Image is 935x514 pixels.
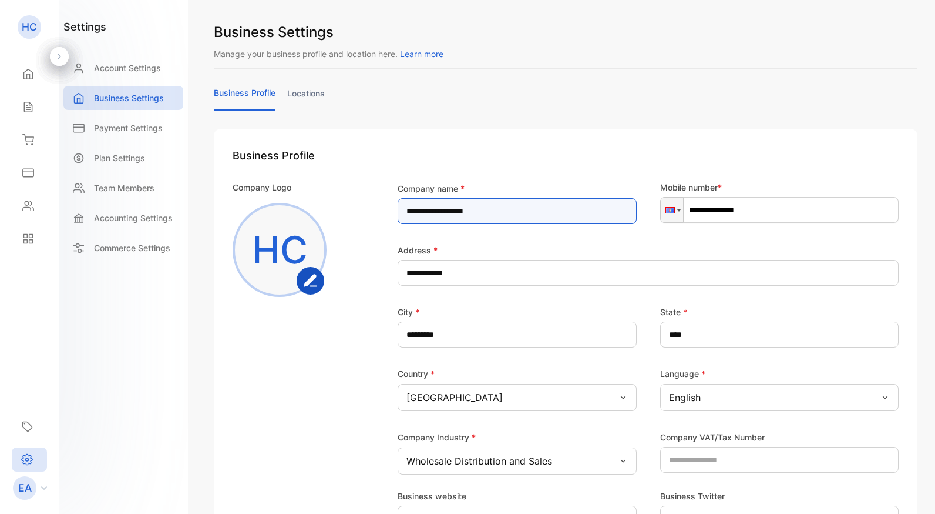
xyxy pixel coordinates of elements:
[660,431,765,443] label: Company VAT/Tax Number
[398,182,465,195] label: Company name
[233,148,899,163] h1: Business Profile
[660,306,687,318] label: State
[661,198,683,222] div: Guam: + 1671
[94,122,163,134] p: Payment Settings
[63,56,183,80] a: Account Settings
[63,236,183,260] a: Commerce Settings
[214,22,917,43] h1: Business Settings
[63,206,183,230] a: Accounting Settings
[233,181,291,193] p: Company Logo
[94,92,164,104] p: Business Settings
[63,176,183,200] a: Team Members
[63,19,106,35] h1: settings
[660,369,705,379] label: Language
[398,369,435,379] label: Country
[94,182,154,194] p: Team Members
[63,146,183,170] a: Plan Settings
[214,48,917,60] p: Manage your business profile and location here.
[398,244,438,256] label: Address
[94,62,161,74] p: Account Settings
[398,490,466,502] label: Business website
[63,86,183,110] a: Business Settings
[94,152,145,164] p: Plan Settings
[214,86,275,111] a: business profile
[63,116,183,140] a: Payment Settings
[660,181,899,193] p: Mobile number
[252,222,308,278] p: HC
[94,212,173,224] p: Accounting Settings
[400,49,443,59] span: Learn more
[22,19,37,35] p: HC
[398,306,419,318] label: City
[94,242,170,254] p: Commerce Settings
[287,87,325,110] a: locations
[660,490,725,502] label: Business Twitter
[406,454,552,468] p: Wholesale Distribution and Sales
[9,5,45,40] button: Open LiveChat chat widget
[406,390,503,405] p: [GEOGRAPHIC_DATA]
[398,432,476,442] label: Company Industry
[669,390,701,405] p: English
[18,480,32,496] p: EA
